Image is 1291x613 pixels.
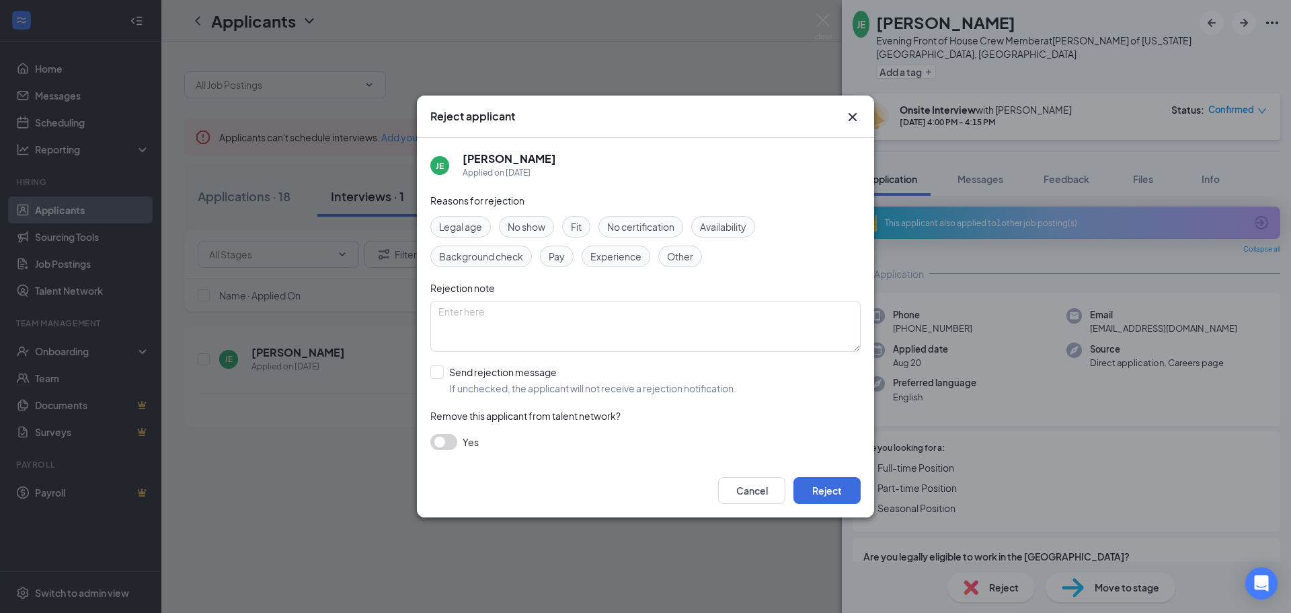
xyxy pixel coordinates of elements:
[845,109,861,125] button: Close
[607,219,674,234] span: No certification
[571,219,582,234] span: Fit
[463,434,479,450] span: Yes
[430,194,524,207] span: Reasons for rejection
[718,477,785,504] button: Cancel
[700,219,746,234] span: Availability
[463,166,556,180] div: Applied on [DATE]
[549,249,565,264] span: Pay
[463,151,556,166] h5: [PERSON_NAME]
[439,249,523,264] span: Background check
[590,249,641,264] span: Experience
[793,477,861,504] button: Reject
[430,410,621,422] span: Remove this applicant from talent network?
[1245,567,1278,600] div: Open Intercom Messenger
[667,249,693,264] span: Other
[430,282,495,294] span: Rejection note
[845,109,861,125] svg: Cross
[439,219,482,234] span: Legal age
[436,160,444,172] div: JE
[430,109,515,124] h3: Reject applicant
[508,219,545,234] span: No show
